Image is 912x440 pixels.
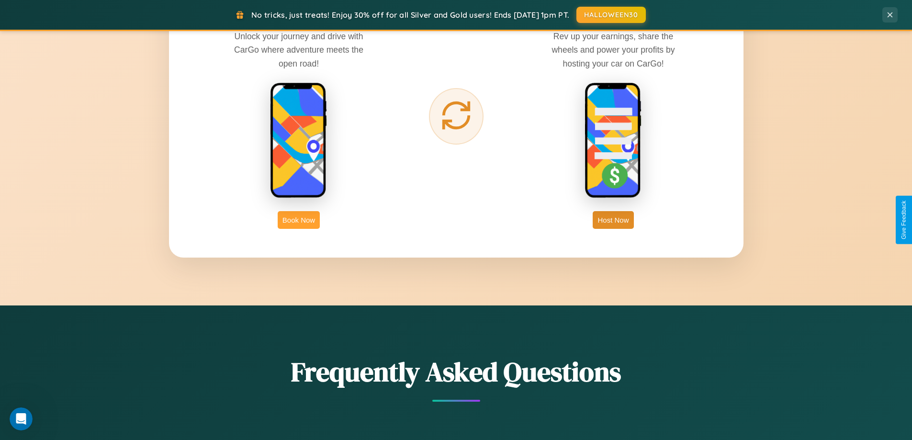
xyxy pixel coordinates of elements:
button: Book Now [278,211,320,229]
button: Host Now [593,211,633,229]
img: host phone [585,82,642,199]
p: Rev up your earnings, share the wheels and power your profits by hosting your car on CarGo! [541,30,685,70]
p: Unlock your journey and drive with CarGo where adventure meets the open road! [227,30,371,70]
iframe: Intercom live chat [10,407,33,430]
h2: Frequently Asked Questions [169,353,743,390]
img: rent phone [270,82,327,199]
button: HALLOWEEN30 [576,7,646,23]
div: Give Feedback [901,201,907,239]
span: No tricks, just treats! Enjoy 30% off for all Silver and Gold users! Ends [DATE] 1pm PT. [251,10,569,20]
